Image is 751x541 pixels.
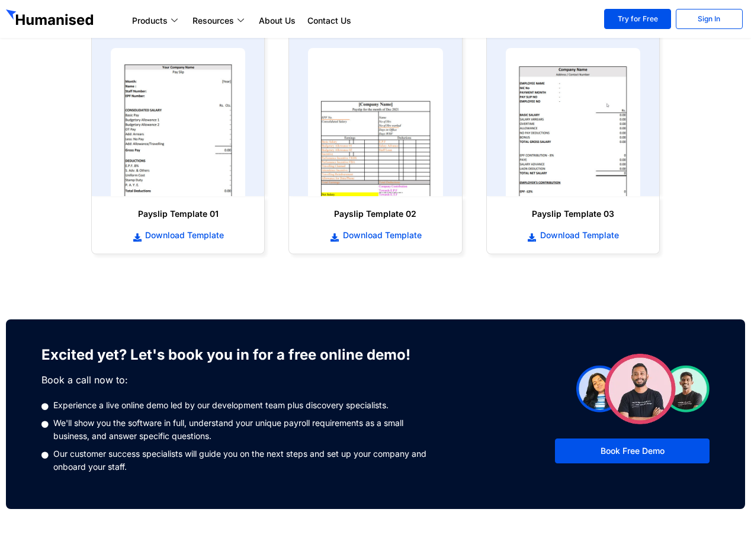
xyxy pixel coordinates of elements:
[187,14,253,28] a: Resources
[537,229,619,241] span: Download Template
[41,343,429,367] h3: Excited yet? Let's book you in for a free online demo!
[301,229,450,242] a: Download Template
[506,48,640,196] img: payslip template
[142,229,224,241] span: Download Template
[499,229,647,242] a: Download Template
[301,208,450,220] h6: Payslip Template 02
[50,399,389,412] span: Experience a live online demo led by our development team plus discovery specialists.
[104,208,252,220] h6: Payslip Template 01
[104,229,252,242] a: Download Template
[340,229,422,241] span: Download Template
[41,373,429,387] p: Book a call now to:
[301,14,357,28] a: Contact Us
[50,447,429,473] span: Our customer success specialists will guide you on the next steps and set up your company and onb...
[555,438,710,463] a: Book Free Demo
[253,14,301,28] a: About Us
[6,9,96,28] img: GetHumanised Logo
[308,48,442,196] img: payslip template
[676,9,743,29] a: Sign In
[604,9,671,29] a: Try for Free
[111,48,245,196] img: payslip template
[499,208,647,220] h6: Payslip Template 03
[126,14,187,28] a: Products
[50,417,429,443] span: We'll show you the software in full, understand your unique payroll requirements as a small busin...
